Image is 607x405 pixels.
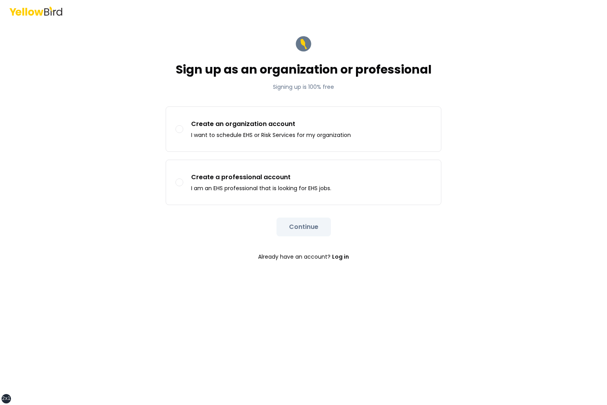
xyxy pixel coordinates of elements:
[176,63,432,77] h1: Sign up as an organization or professional
[166,249,441,265] p: Already have an account?
[191,184,331,192] p: I am an EHS professional that is looking for EHS jobs.
[191,131,351,139] p: I want to schedule EHS or Risk Services for my organization
[175,178,183,186] button: Create a professional accountI am an EHS professional that is looking for EHS jobs.
[191,119,351,129] p: Create an organization account
[176,83,432,91] p: Signing up is 100% free
[191,173,331,182] p: Create a professional account
[332,249,349,265] a: Log in
[175,125,183,133] button: Create an organization accountI want to schedule EHS or Risk Services for my organization
[2,396,11,402] div: 2xl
